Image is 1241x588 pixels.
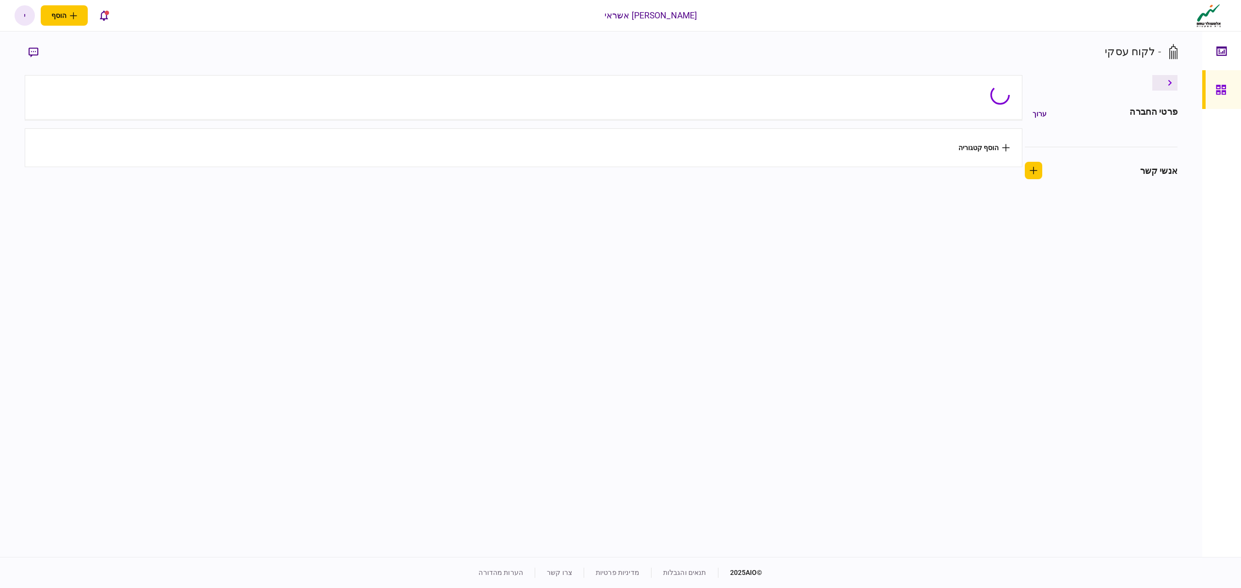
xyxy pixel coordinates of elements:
[1105,44,1161,60] div: - לקוח עסקי
[94,5,114,26] button: פתח רשימת התראות
[718,568,763,578] div: © 2025 AIO
[663,569,706,576] a: תנאים והגבלות
[605,9,698,22] div: [PERSON_NAME] אשראי
[596,569,639,576] a: מדיניות פרטיות
[15,5,35,26] button: י
[1194,3,1223,28] img: client company logo
[547,569,572,576] a: צרו קשר
[1130,105,1177,123] div: פרטי החברה
[478,569,523,576] a: הערות מהדורה
[1140,164,1177,177] div: אנשי קשר
[41,5,88,26] button: פתח תפריט להוספת לקוח
[1025,105,1054,123] button: ערוך
[958,144,1010,152] button: הוסף קטגוריה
